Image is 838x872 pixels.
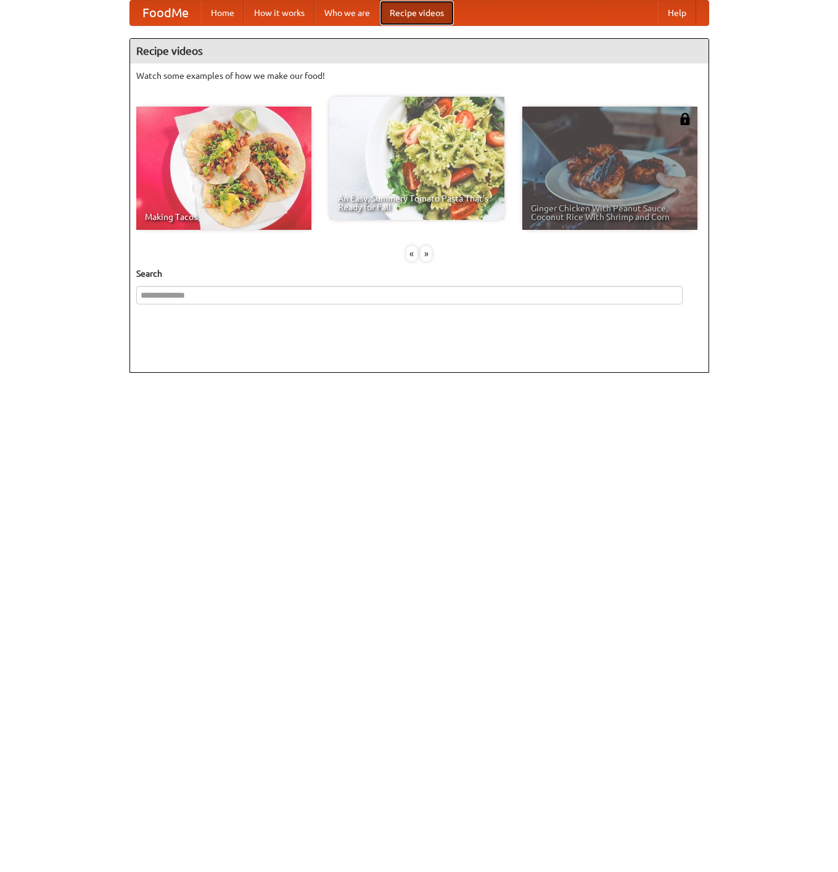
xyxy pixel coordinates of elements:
span: An Easy, Summery Tomato Pasta That's Ready for Fall [338,194,496,211]
p: Watch some examples of how we make our food! [136,70,702,82]
a: FoodMe [130,1,201,25]
a: Home [201,1,244,25]
h5: Search [136,267,702,280]
a: Help [658,1,696,25]
h4: Recipe videos [130,39,709,63]
div: « [406,246,417,261]
a: Making Tacos [136,107,311,230]
a: Who we are [314,1,380,25]
img: 483408.png [679,113,691,125]
span: Making Tacos [145,213,303,221]
a: An Easy, Summery Tomato Pasta That's Ready for Fall [329,97,504,220]
div: » [421,246,432,261]
a: Recipe videos [380,1,454,25]
a: How it works [244,1,314,25]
